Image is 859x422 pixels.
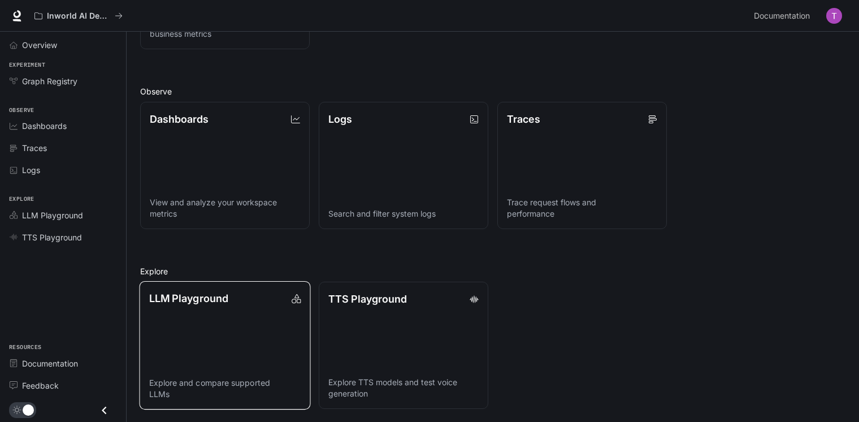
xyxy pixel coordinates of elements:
span: Graph Registry [22,75,77,87]
span: LLM Playground [22,209,83,221]
a: TTS PlaygroundExplore TTS models and test voice generation [319,282,488,409]
span: Documentation [22,358,78,369]
span: TTS Playground [22,231,82,243]
h2: Explore [140,265,845,277]
button: All workspaces [29,5,128,27]
a: TTS Playground [5,227,122,247]
a: LogsSearch and filter system logs [319,102,488,229]
span: Dark mode toggle [23,403,34,416]
p: TTS Playground [328,291,407,307]
a: Dashboards [5,116,122,136]
button: Close drawer [92,399,117,422]
a: Overview [5,35,122,55]
p: Trace request flows and performance [507,197,657,219]
span: Overview [22,39,57,51]
a: LLM PlaygroundExplore and compare supported LLMs [140,281,311,410]
a: Logs [5,160,122,180]
p: Search and filter system logs [328,208,479,219]
span: Traces [22,142,47,154]
img: User avatar [826,8,842,24]
p: Logs [328,111,352,127]
a: DashboardsView and analyze your workspace metrics [140,102,310,229]
span: Feedback [22,380,59,391]
a: Graph Registry [5,71,122,91]
a: Documentation [749,5,818,27]
h2: Observe [140,85,845,97]
a: Documentation [5,354,122,373]
a: Feedback [5,376,122,395]
p: Explore and compare supported LLMs [149,377,301,400]
p: Explore TTS models and test voice generation [328,377,479,399]
a: Traces [5,138,122,158]
p: View and analyze your workspace metrics [150,197,300,219]
p: Dashboards [150,111,209,127]
span: Logs [22,164,40,176]
p: Traces [507,111,540,127]
p: Inworld AI Demos [47,11,110,21]
p: LLM Playground [149,291,228,306]
span: Dashboards [22,120,67,132]
a: LLM Playground [5,205,122,225]
button: User avatar [823,5,845,27]
span: Documentation [754,9,810,23]
a: TracesTrace request flows and performance [497,102,667,229]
